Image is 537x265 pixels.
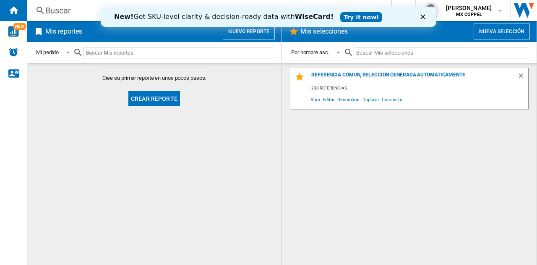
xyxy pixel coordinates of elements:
input: Buscar Mis reportes [83,47,273,58]
div: Mi pedido [36,49,59,55]
span: Cree su primer reporte en unos pocos pasos. [102,74,206,82]
span: Duplicar [361,94,381,105]
div: Por nombre asc. [291,49,329,55]
div: Buscar [45,5,369,16]
span: [PERSON_NAME] [446,4,492,12]
button: Crear reporte [128,91,180,106]
span: Compartir [381,94,404,105]
div: Cerrar [320,8,328,13]
span: Renombrar [336,94,361,105]
button: Nuevo reporte [223,24,275,39]
img: alerts-logo.svg [8,47,18,57]
span: Abrir [309,94,322,105]
button: Nueva selección [474,24,530,39]
span: Editar [322,94,336,105]
span: NEW [13,23,26,30]
b: MX COPPEL [456,12,482,17]
div: Borrar [517,72,528,83]
img: profile.jpg [422,2,439,19]
input: Buscar Mis selecciones [354,47,528,58]
img: wise-card.svg [8,26,19,37]
div: 238 referencias [309,83,528,94]
h2: Mis selecciones [299,24,350,39]
iframe: Intercom live chat banner [101,7,436,27]
h2: Mis reportes [44,24,84,39]
div: Referencia común, selección generada automáticamente [309,72,517,83]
